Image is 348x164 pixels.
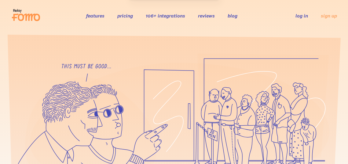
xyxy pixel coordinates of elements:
a: log in [295,13,308,19]
a: blog [228,13,237,19]
a: reviews [198,13,215,19]
a: 106+ integrations [146,13,185,19]
a: pricing [117,13,133,19]
a: sign up [321,13,337,19]
a: features [86,13,104,19]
